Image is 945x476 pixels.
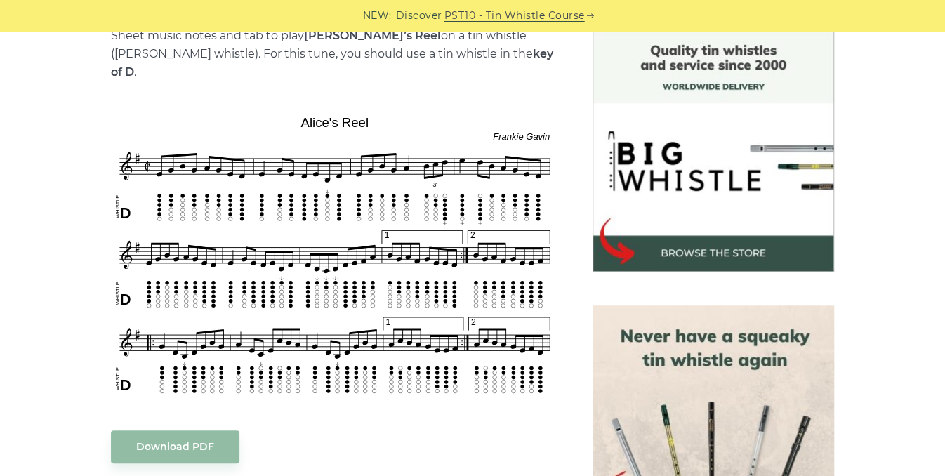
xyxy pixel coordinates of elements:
[111,430,239,463] a: Download PDF
[396,8,442,24] span: Discover
[593,30,834,272] img: BigWhistle Tin Whistle Store
[111,110,559,402] img: Alice's Reel Tin Whistle Tabs & Sheet Music
[363,8,392,24] span: NEW:
[111,27,559,81] p: Sheet music notes and tab to play on a tin whistle ([PERSON_NAME] whistle). For this tune, you sh...
[304,29,441,42] strong: [PERSON_NAME]’s Reel
[444,8,585,24] a: PST10 - Tin Whistle Course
